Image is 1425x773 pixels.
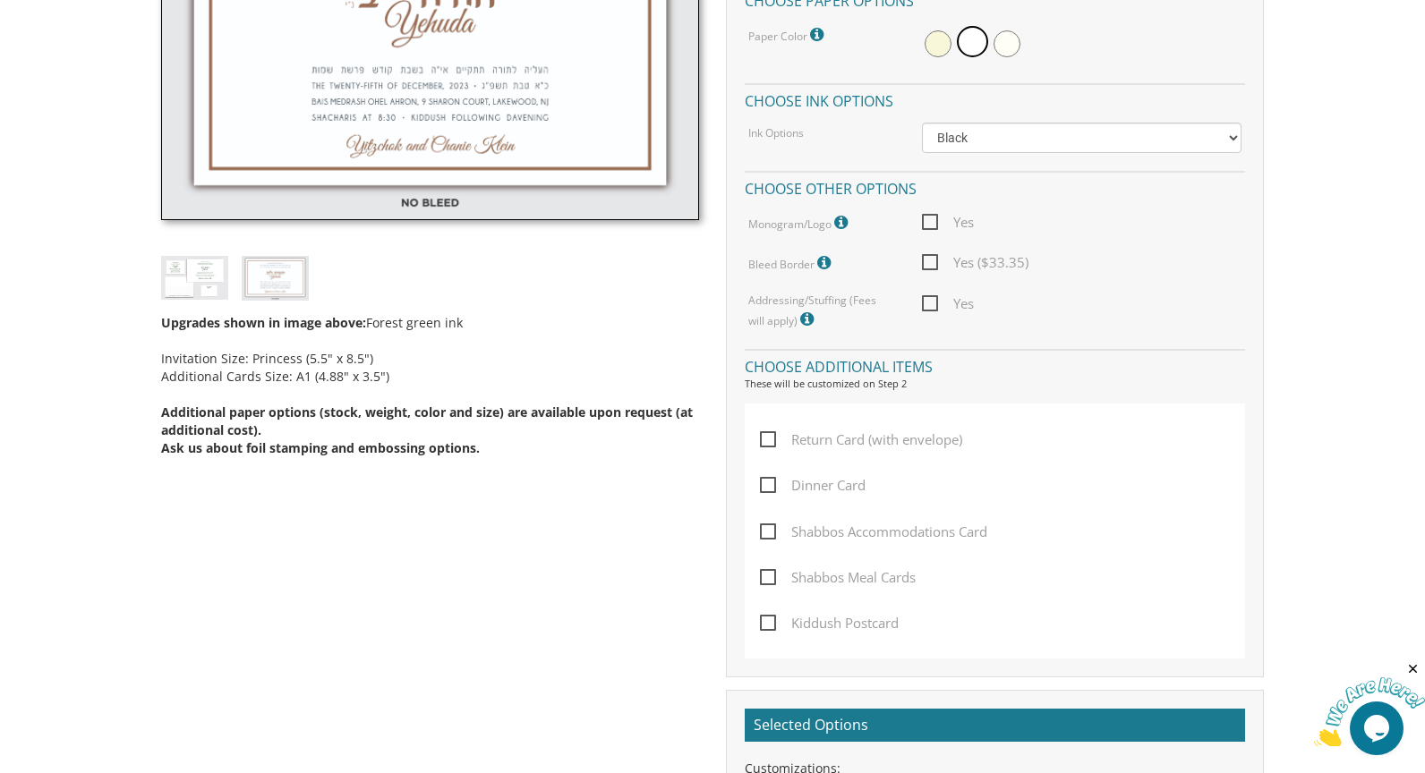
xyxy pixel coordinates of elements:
[760,429,962,451] span: Return Card (with envelope)
[161,314,366,331] span: Upgrades shown in image above:
[748,251,835,275] label: Bleed Border
[922,251,1028,274] span: Yes ($33.35)
[161,403,693,438] span: Additional paper options (stock, weight, color and size) are available upon request (at additiona...
[748,23,828,47] label: Paper Color
[922,293,974,315] span: Yes
[745,83,1245,115] h4: Choose ink options
[161,256,228,300] img: bminv-thumb-12.jpg
[161,301,699,457] div: Forest green ink Invitation Size: Princess (5.5" x 8.5") Additional Cards Size: A1 (4.88" x 3.5")
[748,211,852,234] label: Monogram/Logo
[760,521,987,543] span: Shabbos Accommodations Card
[760,566,916,589] span: Shabbos Meal Cards
[161,439,480,456] span: Ask us about foil stamping and embossing options.
[760,612,899,634] span: Kiddush Postcard
[748,125,804,140] label: Ink Options
[745,171,1245,202] h4: Choose other options
[745,377,1245,391] div: These will be customized on Step 2
[760,474,866,497] span: Dinner Card
[745,709,1245,743] h2: Selected Options
[745,349,1245,380] h4: Choose additional items
[1314,661,1425,746] iframe: chat widget
[242,256,309,302] img: no%20bleed%20samples-2.jpg
[748,293,895,331] label: Addressing/Stuffing (Fees will apply)
[922,211,974,234] span: Yes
